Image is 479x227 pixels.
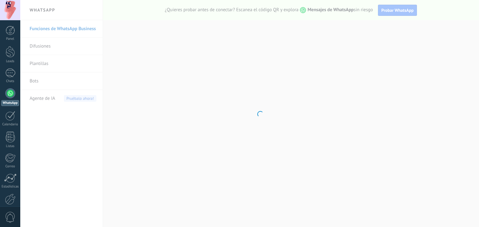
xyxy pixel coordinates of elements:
div: Listas [1,144,19,148]
div: Chats [1,79,19,83]
div: Leads [1,59,19,63]
div: Estadísticas [1,185,19,189]
div: WhatsApp [1,100,19,106]
div: Panel [1,37,19,41]
div: Correo [1,164,19,169]
div: Calendario [1,123,19,127]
